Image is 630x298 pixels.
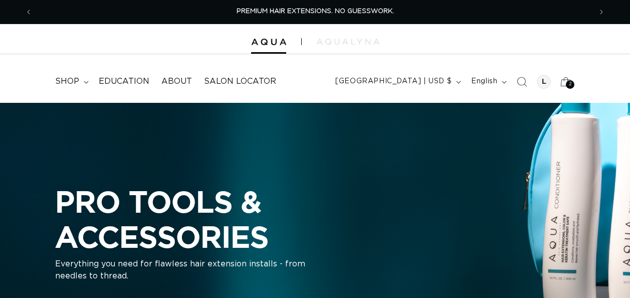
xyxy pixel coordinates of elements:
button: Next announcement [590,3,612,22]
span: shop [55,76,79,87]
button: [GEOGRAPHIC_DATA] | USD $ [329,72,465,91]
span: About [161,76,192,87]
button: Previous announcement [18,3,40,22]
a: Salon Locator [198,70,282,93]
span: 2 [569,80,572,89]
span: English [471,76,497,87]
span: PREMIUM HAIR EXTENSIONS. NO GUESSWORK. [237,8,394,15]
img: Aqua Hair Extensions [251,39,286,46]
button: English [465,72,511,91]
a: Education [93,70,155,93]
p: Everything you need for flawless hair extension installs - from needles to thread. [55,258,306,282]
span: Education [99,76,149,87]
img: aqualyna.com [317,39,379,45]
span: [GEOGRAPHIC_DATA] | USD $ [335,76,452,87]
summary: Search [511,71,533,93]
span: Salon Locator [204,76,276,87]
h2: PRO TOOLS & ACCESSORIES [55,184,436,254]
summary: shop [49,70,93,93]
a: About [155,70,198,93]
